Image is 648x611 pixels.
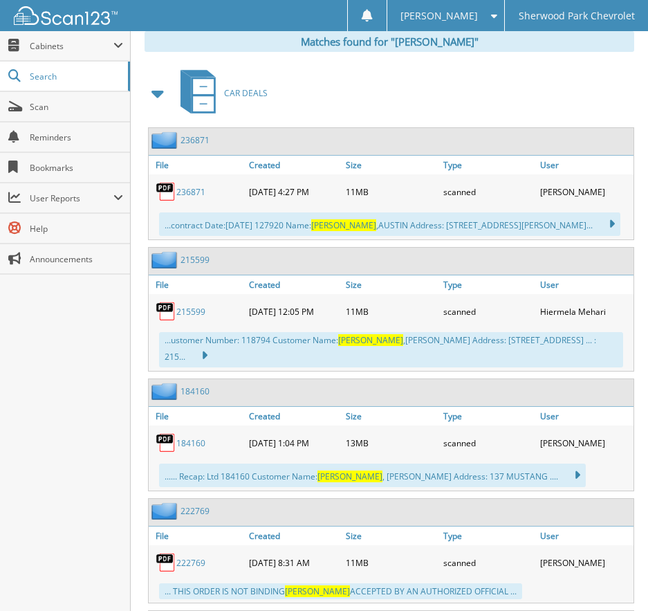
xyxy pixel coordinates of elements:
[537,429,633,457] div: [PERSON_NAME]
[342,407,439,426] a: Size
[176,186,205,198] a: 236871
[537,549,633,576] div: [PERSON_NAME]
[537,527,633,545] a: User
[180,505,210,517] a: 222769
[440,156,537,174] a: Type
[246,429,342,457] div: [DATE] 1:04 PM
[30,101,123,113] span: Scan
[342,275,439,294] a: Size
[342,527,439,545] a: Size
[159,583,522,599] div: ... THIS ORDER IS NOT BINDING ACCEPTED BY AN AUTHORIZED OFFICIAL ...
[246,298,342,325] div: [DATE] 12:05 PM
[440,298,537,325] div: scanned
[180,254,210,266] a: 215599
[30,40,113,52] span: Cabinets
[176,437,205,449] a: 184160
[151,502,180,520] img: folder2.png
[151,383,180,400] img: folder2.png
[224,87,268,99] span: CAR DEALS
[151,251,180,268] img: folder2.png
[151,131,180,149] img: folder2.png
[519,12,635,20] span: Sherwood Park Chevrolet
[440,178,537,206] div: scanned
[156,552,176,573] img: PDF.png
[149,156,246,174] a: File
[145,31,634,52] div: Matches found for "[PERSON_NAME]"
[30,71,121,82] span: Search
[579,545,648,611] iframe: Chat Widget
[440,429,537,457] div: scanned
[159,464,586,487] div: ...... Recap: Ltd 184160 Customer Name: , [PERSON_NAME] Address: 137 MUSTANG ....
[311,219,376,231] span: [PERSON_NAME]
[537,407,633,426] a: User
[342,429,439,457] div: 13MB
[537,298,633,325] div: Hiermela Mehari
[246,527,342,545] a: Created
[246,275,342,294] a: Created
[440,527,537,545] a: Type
[30,162,123,174] span: Bookmarks
[30,192,113,204] span: User Reports
[176,306,205,318] a: 215599
[440,407,537,426] a: Type
[246,178,342,206] div: [DATE] 4:27 PM
[149,407,246,426] a: File
[159,332,623,367] div: ...ustomer Number: 118794 Customer Name: ,[PERSON_NAME] Address: [STREET_ADDRESS] ... : 215...
[156,432,176,453] img: PDF.png
[342,549,439,576] div: 11MB
[317,471,382,482] span: [PERSON_NAME]
[537,156,633,174] a: User
[14,6,118,25] img: scan123-logo-white.svg
[440,275,537,294] a: Type
[246,549,342,576] div: [DATE] 8:31 AM
[342,298,439,325] div: 11MB
[156,301,176,322] img: PDF.png
[149,527,246,545] a: File
[159,212,620,236] div: ...contract Date:[DATE] 127920 Name: ,AUSTIN Address: [STREET_ADDRESS][PERSON_NAME]...
[176,557,205,569] a: 222769
[342,178,439,206] div: 11MB
[246,407,342,426] a: Created
[537,275,633,294] a: User
[30,131,123,143] span: Reminders
[338,334,403,346] span: [PERSON_NAME]
[342,156,439,174] a: Size
[180,134,210,146] a: 236871
[156,181,176,202] img: PDF.png
[30,223,123,235] span: Help
[180,385,210,397] a: 184160
[172,66,268,120] a: CAR DEALS
[149,275,246,294] a: File
[440,549,537,576] div: scanned
[246,156,342,174] a: Created
[30,253,123,265] span: Announcements
[400,12,478,20] span: [PERSON_NAME]
[285,585,350,597] span: [PERSON_NAME]
[537,178,633,206] div: [PERSON_NAME]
